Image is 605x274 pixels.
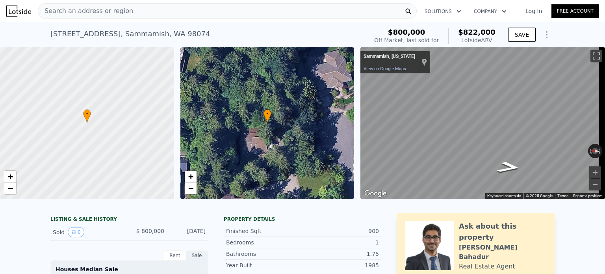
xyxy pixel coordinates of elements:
[226,239,302,246] div: Bedrooms
[589,179,601,190] button: Zoom out
[539,27,555,43] button: Show Options
[8,183,13,193] span: −
[186,250,208,261] div: Sale
[459,262,515,271] div: Real Estate Agent
[68,227,84,237] button: View historical data
[83,110,91,117] span: •
[458,36,496,44] div: Lotside ARV
[188,183,193,193] span: −
[4,171,16,183] a: Zoom in
[459,243,547,262] div: [PERSON_NAME] Bahadur
[508,28,536,42] button: SAVE
[487,193,521,199] button: Keyboard shortcuts
[136,228,164,234] span: $ 800,000
[264,110,271,117] span: •
[50,28,210,39] div: [STREET_ADDRESS] , Sammamish , WA 98074
[526,194,553,198] span: © 2025 Google
[362,188,388,199] img: Google
[226,227,302,235] div: Finished Sqft
[302,250,379,258] div: 1.75
[551,4,599,18] a: Free Account
[468,4,513,19] button: Company
[418,4,468,19] button: Solutions
[590,50,602,62] button: Toggle fullscreen view
[171,227,206,237] div: [DATE]
[458,28,496,36] span: $822,000
[421,58,427,67] a: Show location on map
[83,109,91,123] div: •
[360,47,605,199] div: Map
[588,144,592,158] button: Rotate counterclockwise
[188,171,193,181] span: +
[589,166,601,178] button: Zoom in
[487,159,531,176] path: Go South
[224,216,381,222] div: Property details
[459,221,547,243] div: Ask about this property
[598,144,603,158] button: Rotate clockwise
[226,261,302,269] div: Year Built
[557,194,568,198] a: Terms
[573,194,603,198] a: Report a problem
[226,250,302,258] div: Bathrooms
[302,227,379,235] div: 900
[50,216,208,224] div: LISTING & SALE HISTORY
[364,66,406,71] a: View on Google Maps
[516,7,551,15] a: Log In
[302,261,379,269] div: 1985
[362,188,388,199] a: Open this area in Google Maps (opens a new window)
[388,28,425,36] span: $800,000
[588,147,603,155] button: Reset the view
[38,6,133,16] span: Search an address or region
[374,36,439,44] div: Off Market, last sold for
[302,239,379,246] div: 1
[360,47,605,199] div: Street View
[4,183,16,194] a: Zoom out
[185,183,197,194] a: Zoom out
[8,171,13,181] span: +
[6,6,31,17] img: Lotside
[56,265,203,273] div: Houses Median Sale
[364,54,415,60] div: Sammamish, [US_STATE]
[185,171,197,183] a: Zoom in
[164,250,186,261] div: Rent
[53,227,123,237] div: Sold
[264,109,271,123] div: •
